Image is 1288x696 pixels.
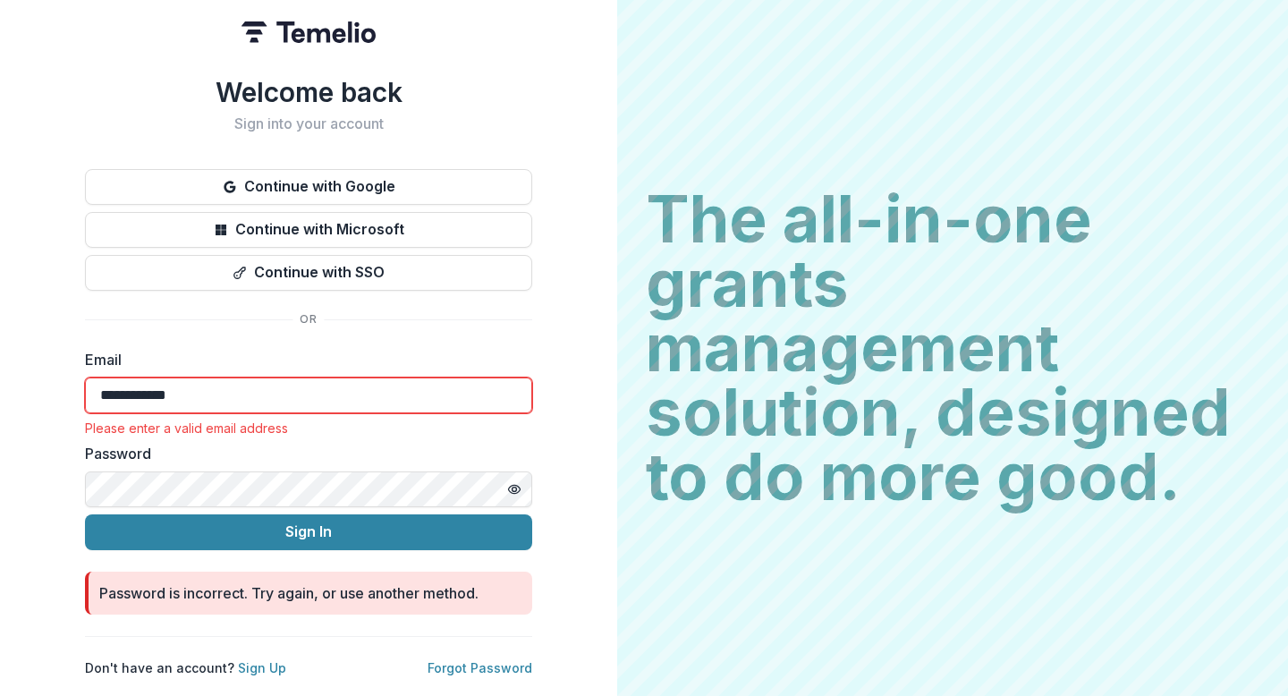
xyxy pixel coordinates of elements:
button: Sign In [85,514,532,550]
h2: Sign into your account [85,115,532,132]
button: Continue with Google [85,169,532,205]
img: Temelio [241,21,376,43]
label: Password [85,443,521,464]
button: Continue with Microsoft [85,212,532,248]
button: Toggle password visibility [500,475,529,504]
label: Email [85,349,521,370]
button: Continue with SSO [85,255,532,291]
p: Don't have an account? [85,658,286,677]
div: Password is incorrect. Try again, or use another method. [99,582,479,604]
a: Forgot Password [428,660,532,675]
div: Please enter a valid email address [85,420,532,436]
a: Sign Up [238,660,286,675]
h1: Welcome back [85,76,532,108]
